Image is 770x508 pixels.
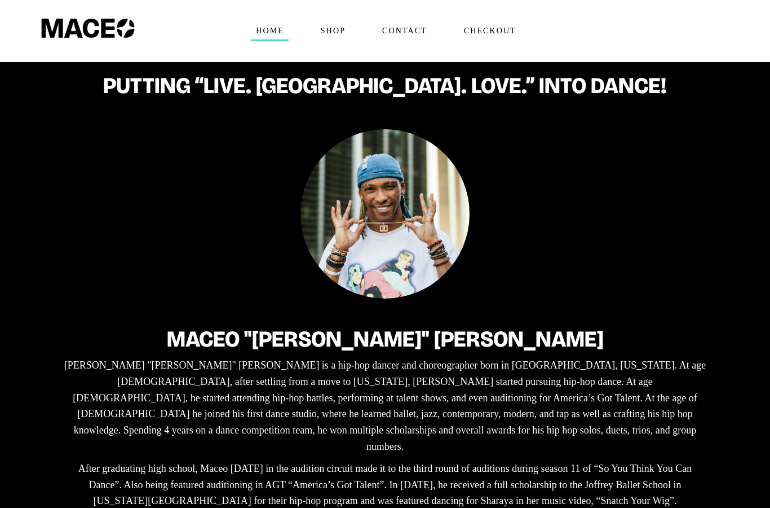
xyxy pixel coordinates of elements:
p: [PERSON_NAME] "[PERSON_NAME]" [PERSON_NAME] is a hip-hop dancer and choreographer born in [GEOGRA... [61,357,709,455]
h2: Maceo "[PERSON_NAME]" [PERSON_NAME] [61,327,709,352]
img: Maceo Harrison [300,129,470,299]
span: Home [251,22,289,40]
span: Checkout [459,22,521,40]
span: Shop [316,22,350,40]
span: Contact [377,22,432,40]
